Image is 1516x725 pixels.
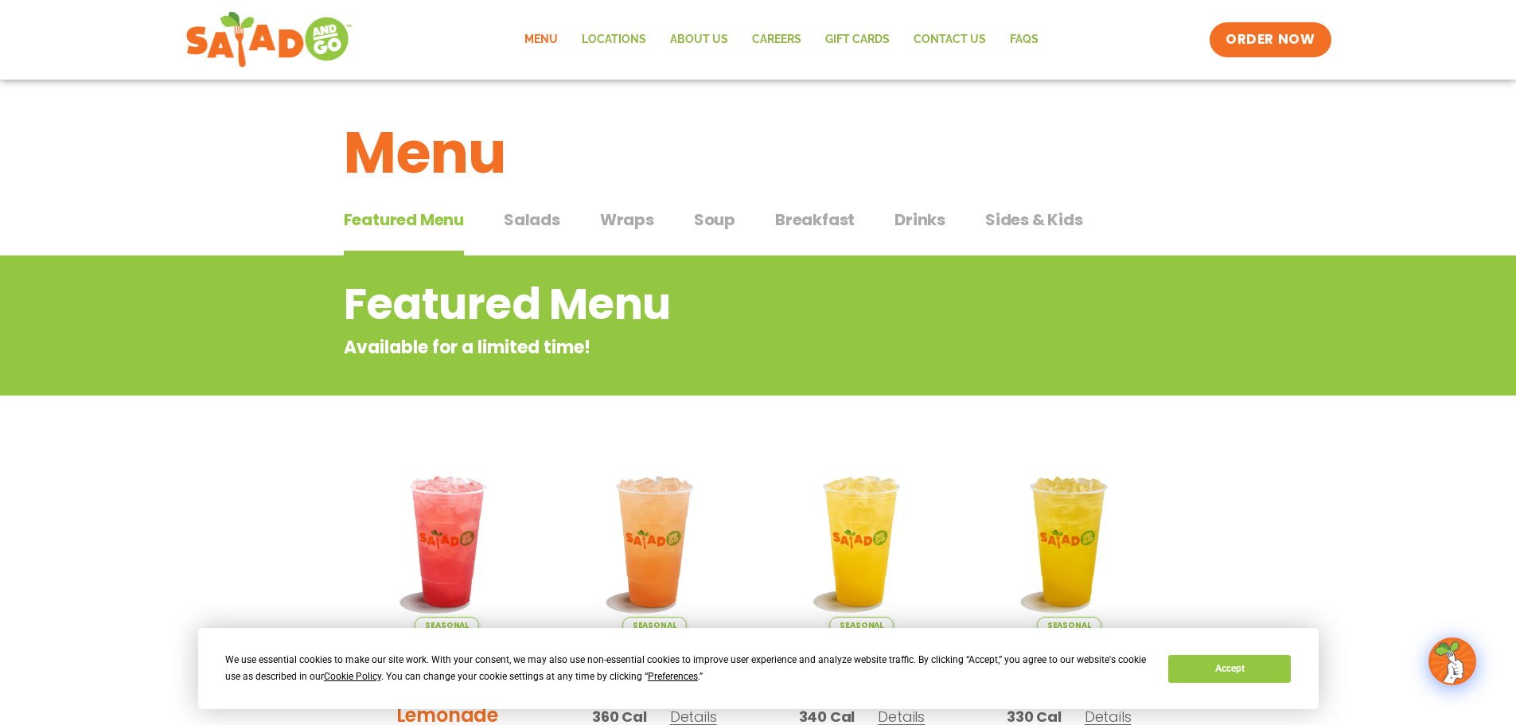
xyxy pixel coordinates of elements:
nav: Menu [512,21,1050,58]
a: Locations [570,21,658,58]
a: ORDER NOW [1210,22,1331,57]
img: Product photo for Blackberry Bramble Lemonade [356,450,540,633]
span: Soup [694,208,735,232]
span: Drinks [894,208,945,232]
span: Cookie Policy [324,671,381,682]
h1: Menu [344,110,1173,196]
span: Breakfast [775,208,855,232]
span: Seasonal [415,617,479,633]
img: new-SAG-logo-768×292 [185,8,353,72]
span: Preferences [648,671,698,682]
a: Careers [740,21,813,58]
img: wpChatIcon [1430,639,1475,684]
img: Product photo for Sunkissed Yuzu Lemonade [770,450,954,633]
a: About Us [658,21,740,58]
img: Product photo for Mango Grove Lemonade [977,450,1161,633]
a: FAQs [998,21,1050,58]
p: Available for a limited time! [344,334,1045,361]
span: Seasonal [1037,617,1101,633]
span: Seasonal [829,617,894,633]
span: Salads [504,208,560,232]
span: ORDER NOW [1226,30,1315,49]
a: Menu [512,21,570,58]
h2: Featured Menu [344,272,1045,337]
div: Cookie Consent Prompt [198,628,1319,709]
button: Accept [1168,655,1291,683]
div: We use essential cookies to make our site work. With your consent, we may also use non-essential ... [225,652,1149,685]
div: Tabbed content [344,202,1173,256]
span: Featured Menu [344,208,464,232]
span: Wraps [600,208,654,232]
img: Product photo for Summer Stone Fruit Lemonade [563,450,746,633]
span: Sides & Kids [985,208,1083,232]
span: Seasonal [622,617,687,633]
a: GIFT CARDS [813,21,902,58]
a: Contact Us [902,21,998,58]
